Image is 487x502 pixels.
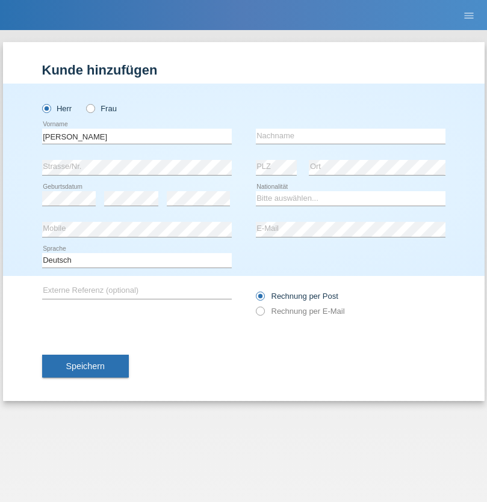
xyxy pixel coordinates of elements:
[256,307,264,322] input: Rechnung per E-Mail
[463,10,475,22] i: menu
[42,104,72,113] label: Herr
[86,104,94,112] input: Frau
[66,361,105,371] span: Speichern
[256,307,345,316] label: Rechnung per E-Mail
[42,63,445,78] h1: Kunde hinzufügen
[42,355,129,378] button: Speichern
[86,104,117,113] label: Frau
[457,11,481,19] a: menu
[256,292,264,307] input: Rechnung per Post
[256,292,338,301] label: Rechnung per Post
[42,104,50,112] input: Herr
